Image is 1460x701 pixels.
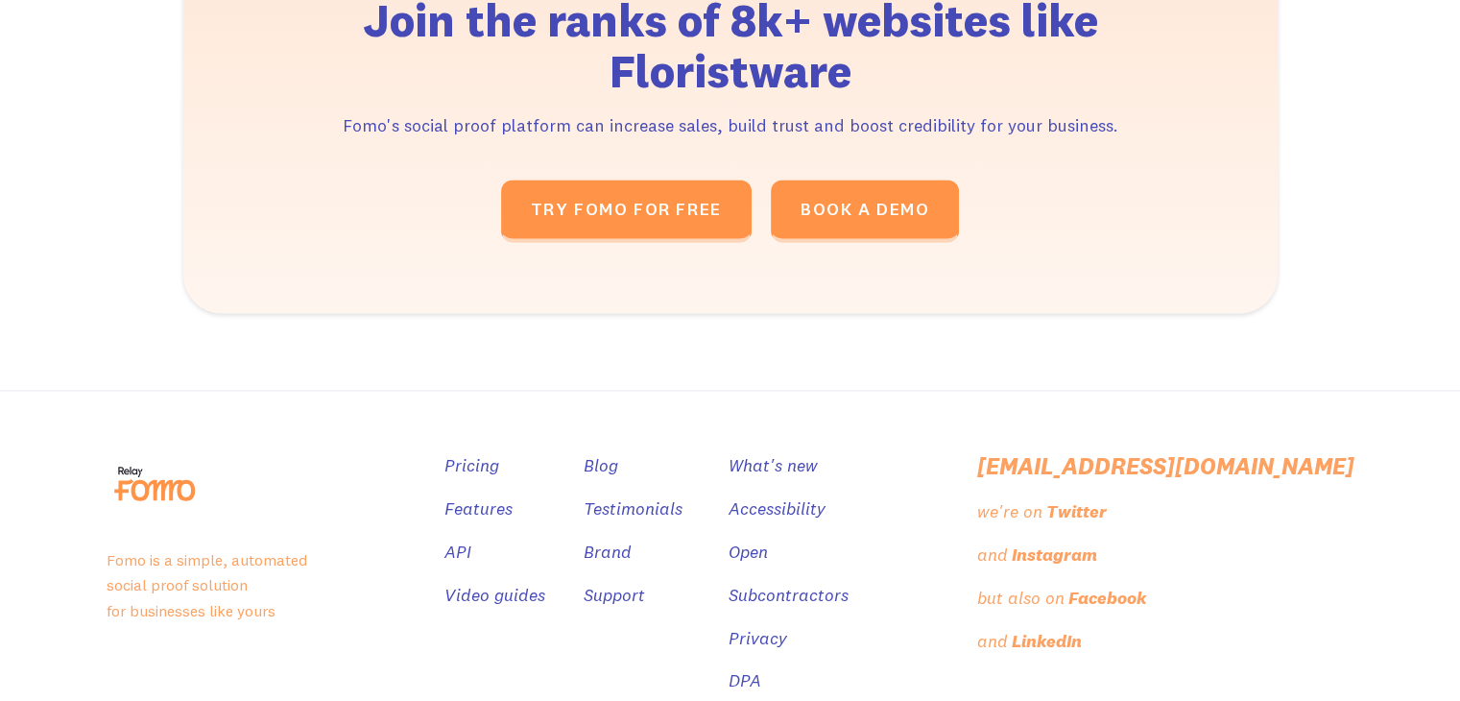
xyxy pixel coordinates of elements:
a: Open [729,539,768,567]
div: Twitter [1046,498,1107,526]
a: Brand [584,539,632,567]
a: What's new [729,452,818,480]
a: API [444,539,471,567]
a: Book a demo [771,180,960,242]
a: Support [584,582,645,610]
a: Video guides [444,582,545,610]
div: but also on [977,585,1065,613]
a: LinkedIn [1012,628,1086,656]
div: Fomo's social proof platform can increase sales, build trust and boost credibility for your busin... [291,112,1170,140]
a: Pricing [444,452,499,480]
div: we're on [977,498,1042,526]
a: Twitter [1046,498,1111,526]
div: Instagram [1012,542,1097,569]
a: [EMAIL_ADDRESS][DOMAIN_NAME] [977,452,1354,480]
a: Instagram [1012,542,1101,569]
a: DPA [729,667,761,695]
a: Subcontractors [729,582,849,610]
a: Accessibility [729,496,826,523]
div: and [977,628,1008,656]
a: Features [444,496,513,523]
a: TRY fomo for FREE [501,180,752,242]
a: Facebook [1068,585,1150,613]
a: Privacy [729,625,787,653]
p: Fomo is a simple, automated social proof solution for businesses like yours [107,547,406,624]
a: Blog [584,452,618,480]
a: Testimonials [584,496,682,523]
div: LinkedIn [1012,628,1082,656]
div: and [977,542,1008,569]
div: Facebook [1068,585,1146,613]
